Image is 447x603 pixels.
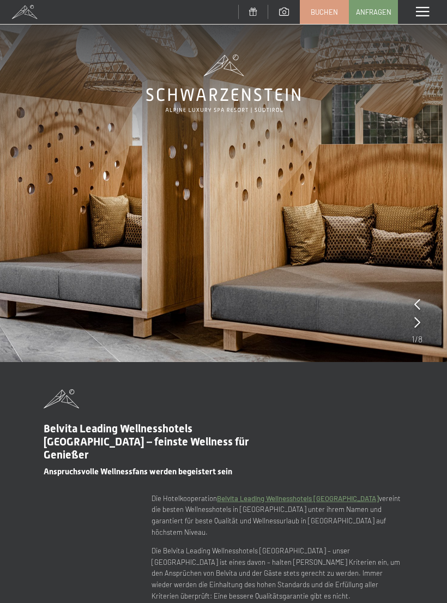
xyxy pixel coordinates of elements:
span: 1 [412,333,415,345]
span: Buchen [311,7,338,17]
span: Anfragen [356,7,391,17]
span: Anspruchsvolle Wellnessfans werden begeistert sein [44,467,232,477]
span: 8 [418,333,422,345]
span: Belvita Leading Wellnesshotels [GEOGRAPHIC_DATA] – feinste Wellness für Genießer [44,422,249,461]
a: Buchen [300,1,348,23]
a: Belvita Leading Wellnesshotels [GEOGRAPHIC_DATA] [217,494,379,503]
p: Die Belvita Leading Wellnesshotels [GEOGRAPHIC_DATA] – unser [GEOGRAPHIC_DATA] ist eines davon – ... [152,545,403,602]
a: Anfragen [349,1,397,23]
span: / [415,333,418,345]
p: Die Hotelkooperation vereint die besten Wellnesshotels in [GEOGRAPHIC_DATA] unter ihrem Namen und... [152,493,403,538]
